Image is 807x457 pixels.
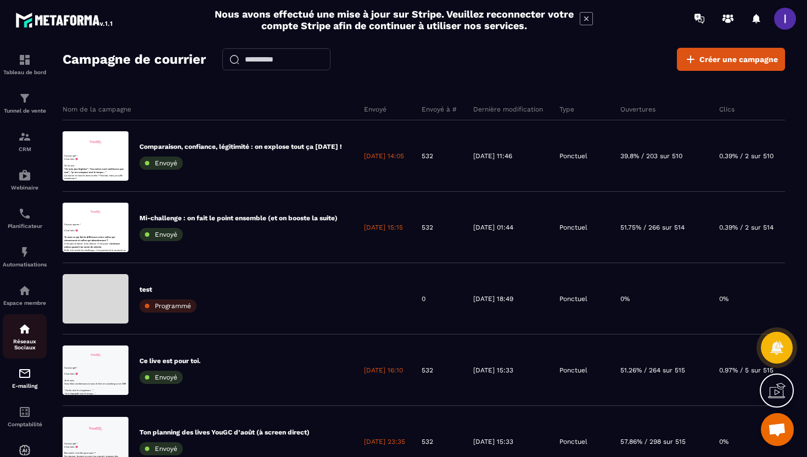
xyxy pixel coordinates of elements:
p: Bon août, c’est fait pour quoi ? Se reposer, bronzer un peu (ou cramer), manger des glaces… [5,115,214,158]
p: On le sait : Ça tourne en boucle dans ta tête ? Normal, mais ça suffit maintenant ! [5,109,214,174]
p: Et là, à la moitié du challenge, c’est justement le moment où beaucoup lèvent le pied… Pas toi. [5,153,214,185]
p: Du coup, on se retrouve pour une : [5,155,214,176]
strong: ET avancer sur tes projets ! [35,138,136,147]
img: accountant [18,405,31,419]
p: Ponctuel [559,437,587,446]
img: formation [18,53,31,66]
p: [DATE] 16:10 [364,366,403,375]
span: Envoyé [155,159,177,167]
p: Envoyé [364,105,386,114]
strong: [DATE] à 19h [15,159,62,168]
p: 0 [422,294,425,303]
p: test [139,285,197,294]
p: [DATE] 15:15 [364,223,403,232]
p: Espace membre [3,300,47,306]
p: Webinaire [3,185,47,191]
a: automationsautomationsAutomatisations [3,237,47,276]
p: 0.39% / 2 sur 514 [719,223,774,232]
p: 532 [422,152,433,160]
p: [DATE] 01:44 [473,223,513,232]
strong: FAQ + analyse de portfolios avec moi [5,155,184,175]
p: Coucou queen ! C'est Inès 💗 [5,66,214,99]
p: [DATE] 15:33 [473,366,513,375]
p: Ponctuel [559,366,587,375]
img: scheduler [18,207,31,220]
p: Type [559,105,574,114]
a: schedulerschedulerPlanificateur [3,199,47,237]
strong: Pas besoin de choisir : tu peux kiffer ton été et continuer à construire ta vie de créatrice. [5,159,213,179]
p: Ponctuel [559,223,587,232]
p: 51.75% / 266 sur 514 [620,223,685,232]
span: Programmé [155,302,191,310]
p: 532 [422,366,433,375]
img: formation [18,130,31,143]
p: [DATE] 15:33 [473,437,513,446]
span: Créer une campagne [699,54,778,65]
a: formationformationCRM [3,122,47,160]
a: accountantaccountantComptabilité [3,397,47,436]
img: automations [18,444,31,457]
p: 0% [719,294,728,303]
p: Ce live est pour toi. [139,356,200,365]
p: [DATE] 23:35 [364,437,405,446]
p: Tunnel de vente [3,108,47,114]
p: 0.97% / 5 sur 515 [719,366,774,375]
p: 0% [620,294,630,303]
strong: “Je suis pas légitime”, “les autres sont meilleures que moi”, “je me compare tout le temps…” [5,121,204,141]
img: formation [18,92,31,105]
p: Planificateur [3,223,47,229]
p: Coucou girl ! C'est Inès, comment tu vas ? 😍 [5,58,214,101]
img: email [18,367,31,380]
p: Tu veux faire des montages qui captent l’attention ? Des vidéos qui claquent, sans y passer 3h ? [5,115,214,137]
h2: Campagne de courrier [63,48,206,70]
p: Mi-challenge : on fait le point ensemble (et on booste la suite) [139,214,338,222]
span: Envoyé [155,231,177,238]
p: Le portfolio, c’est pas un détail. C’est ce qui fait la diff entre : ✅ Une marque qui te dit OUI ... [5,101,214,144]
p: [DATE] 11:46 [473,152,512,160]
a: formationformationTunnel de vente [3,83,47,122]
p: Ton planning des lives YouGC d’août (à screen direct) [139,428,310,437]
p: Coucou girl ! C'est Inès 💗 [5,77,214,109]
p: CRM [3,146,47,152]
p: C’est pas le talent, ni la chance. C’est juste : [5,110,214,153]
p: Coucou girl ! C'est Inès 💗 [5,69,214,112]
img: automations [18,284,31,297]
p: Comparaison, confiance, légitimité : on explose tout ça [DATE] ! [139,142,342,151]
a: emailemailE-mailing [3,359,47,397]
a: social-networksocial-networkRéseaux Sociaux [3,314,47,359]
a: automationsautomationsWebinaire [3,160,47,199]
p: Coucou girl ! C'est Inès 💗 [5,83,214,105]
p: Réseaux Sociaux [3,338,47,350]
p: 39.8% / 203 sur 510 [620,152,682,160]
p: Ouvertures [620,105,655,114]
p: Automatisations [3,261,47,267]
p: 532 [422,223,433,232]
p: Envoyé à # [422,105,457,114]
p: Dernière modification [473,105,543,114]
strong: Tu sais ce qui fait la différence entre celles qui réussissent et celles qui abandonnent ? [5,110,175,130]
p: Ponctuel [559,152,587,160]
span: Envoyé [155,374,177,381]
p: Tableau de bord [3,69,47,75]
h2: Nous avons effectué une mise à jour sur Stripe. Veuillez reconnecter votre compte Stripe afin de ... [214,8,574,31]
img: logo [15,10,114,30]
p: Comptabilité [3,421,47,427]
p: E-mailing [3,383,47,389]
p: 0.39% / 2 sur 510 [719,152,774,160]
span: Envoyé [155,445,177,453]
p: Ponctuel [559,294,587,303]
a: formationformationTableau de bord [3,45,47,83]
p: 0% [719,437,728,446]
p: Nom de la campagne [63,105,131,114]
a: automationsautomationsEspace membre [3,276,47,314]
